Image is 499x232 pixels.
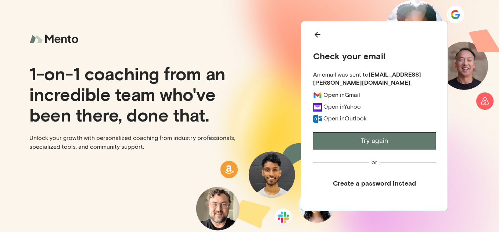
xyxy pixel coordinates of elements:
div: Open in Gmail [323,91,360,99]
img: logo [29,29,81,49]
div: Open in Outlook [323,115,367,122]
p: 1-on-1 coaching from an incredible team who've been there, done that. [29,63,244,125]
a: Open inYahoo [323,103,361,112]
div: An email was sent to . [313,70,436,87]
a: Open inGmail [323,91,360,100]
button: Try again [313,132,436,150]
button: Create a password instead [313,175,436,191]
div: Open in Yahoo [323,103,361,110]
p: Unlock your growth with personalized coaching from industry professionals, specialized tools, and... [29,134,244,151]
button: Back [313,30,436,42]
a: Open inOutlook [323,115,367,123]
div: or [371,158,377,166]
div: Check your email [313,50,436,61]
